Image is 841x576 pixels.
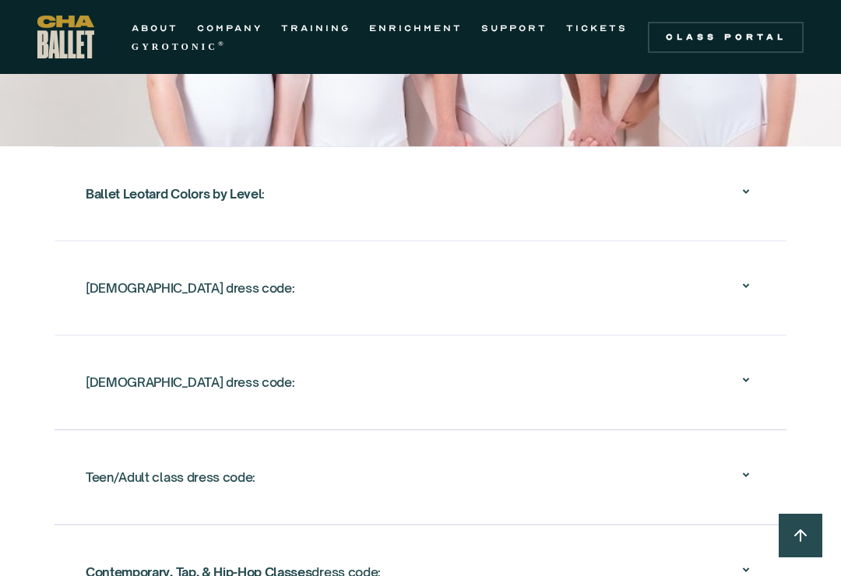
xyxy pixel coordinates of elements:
strong: GYROTONIC [132,41,218,52]
a: home [37,16,94,58]
div: Teen/Adult class dress code: [86,452,755,502]
a: SUPPORT [481,19,547,37]
strong: Ballet Leotard Colors by Level [86,186,262,202]
div: [DEMOGRAPHIC_DATA] dress code: [86,263,755,313]
a: GYROTONIC® [132,37,227,56]
div: Teen/Adult class dress code: [86,463,255,491]
a: Class Portal [648,22,804,53]
div: [DEMOGRAPHIC_DATA] dress code: [86,368,294,396]
div: : [86,180,265,208]
a: ABOUT [132,19,178,37]
a: COMPANY [197,19,262,37]
a: TICKETS [566,19,628,37]
sup: ® [218,40,227,47]
div: [DEMOGRAPHIC_DATA] dress code: [86,357,755,407]
div: [DEMOGRAPHIC_DATA] dress code: [86,274,294,302]
a: ENRICHMENT [369,19,463,37]
div: Class Portal [657,31,794,44]
a: TRAINING [281,19,350,37]
div: Ballet Leotard Colors by Level: [86,169,755,219]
